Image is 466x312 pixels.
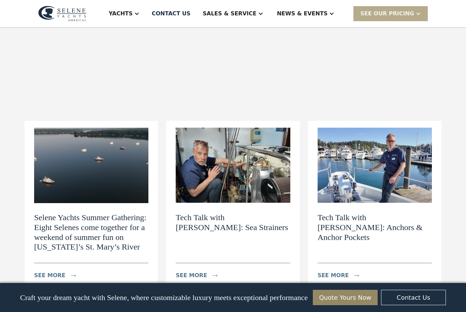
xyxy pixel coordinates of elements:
img: Tech Talk with Dylan: Sea Strainers [176,128,290,203]
a: Selene Yachts Summer Gathering: Eight Selenes come together for a weekend of summer fun on Maryla... [25,121,158,292]
img: icon [71,274,76,277]
a: Tech Talk with Dylan: Sea StrainersTech Talk with [PERSON_NAME]: Sea Strainerssee moreicon [166,121,300,292]
div: Sales & Service [203,10,256,18]
div: see more [318,271,349,280]
a: Quote Yours Now [313,290,378,305]
h2: Tech Talk with [PERSON_NAME]: Anchors & Anchor Pockets [318,213,432,242]
img: Selene Yachts Summer Gathering: Eight Selenes come together for a weekend of summer fun on Maryla... [34,128,148,203]
div: SEE Our Pricing [360,10,414,18]
img: icon [354,274,359,277]
img: icon [213,274,218,277]
div: News & EVENTS [277,10,328,18]
img: logo [38,6,86,22]
a: Tech Talk with Dylan: Anchors & Anchor PocketsTech Talk with [PERSON_NAME]: Anchors & Anchor Pock... [308,121,441,292]
p: Craft your dream yacht with Selene, where customizable luxury meets exceptional performance [20,293,308,302]
h2: Tech Talk with [PERSON_NAME]: Sea Strainers [176,213,290,232]
div: Contact US [152,10,191,18]
h2: Selene Yachts Summer Gathering: Eight Selenes come together for a weekend of summer fun on [US_ST... [34,213,148,252]
div: see more [176,271,207,280]
a: Contact Us [381,290,446,305]
img: Tech Talk with Dylan: Anchors & Anchor Pockets [318,128,432,203]
div: SEE Our Pricing [353,6,428,21]
div: Yachts [109,10,133,18]
div: see more [34,271,65,280]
